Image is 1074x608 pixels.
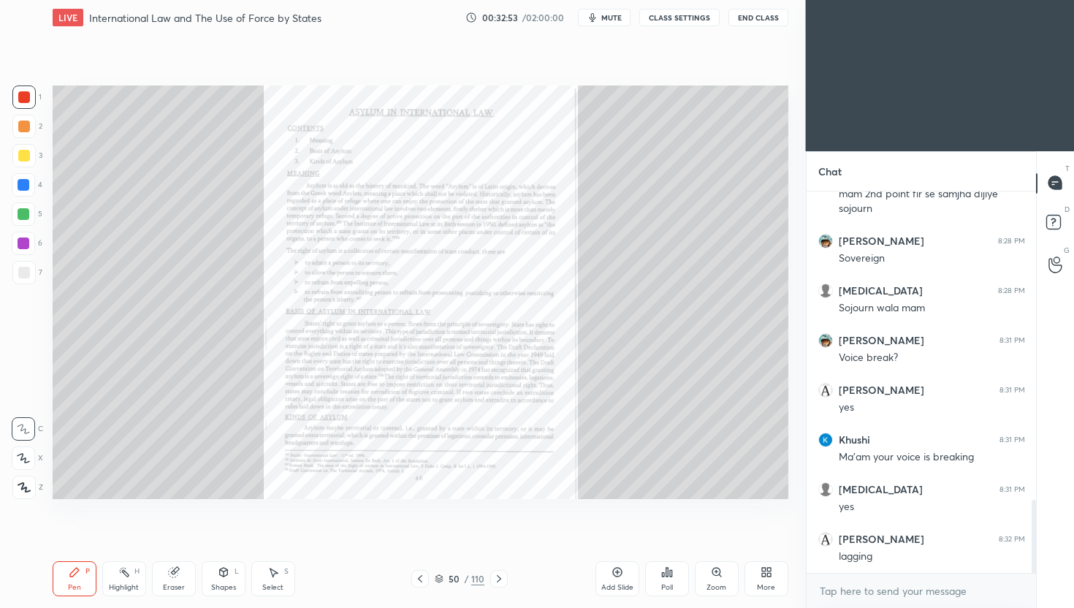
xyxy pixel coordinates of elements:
[818,284,833,298] img: default.png
[211,584,236,591] div: Shapes
[707,584,726,591] div: Zoom
[818,482,833,497] img: default.png
[839,284,923,297] h6: [MEDICAL_DATA]
[728,9,788,26] button: End Class
[839,384,924,397] h6: [PERSON_NAME]
[807,191,1037,573] div: grid
[262,584,283,591] div: Select
[818,433,833,447] img: 3
[85,568,90,575] div: P
[839,433,870,446] h6: Khushi
[601,584,633,591] div: Add Slide
[12,115,42,138] div: 2
[464,574,468,583] div: /
[163,584,185,591] div: Eraser
[1065,204,1070,215] p: D
[839,351,1025,365] div: Voice break?
[53,9,83,26] div: LIVE
[109,584,139,591] div: Highlight
[12,232,42,255] div: 6
[1065,163,1070,174] p: T
[12,446,43,470] div: X
[839,500,1025,514] div: yes
[998,286,1025,295] div: 8:28 PM
[839,187,1025,202] div: mam 2nd point fir se samjha dijiye
[1064,245,1070,256] p: G
[818,383,833,398] img: 3b458221a031414897e0d1e0ab31a91c.jpg
[839,450,1025,465] div: Ma'am your voice is breaking
[284,568,289,575] div: S
[471,572,484,585] div: 110
[12,173,42,197] div: 4
[999,386,1025,395] div: 8:31 PM
[818,234,833,248] img: 3
[999,336,1025,345] div: 8:31 PM
[578,9,631,26] button: mute
[68,584,81,591] div: Pen
[839,533,924,546] h6: [PERSON_NAME]
[839,334,924,347] h6: [PERSON_NAME]
[999,436,1025,444] div: 8:31 PM
[446,574,461,583] div: 50
[235,568,239,575] div: L
[661,584,673,591] div: Poll
[999,485,1025,494] div: 8:31 PM
[12,476,43,499] div: Z
[839,301,1025,316] div: Sojourn wala mam
[818,333,833,348] img: 3
[12,261,42,284] div: 7
[12,144,42,167] div: 3
[839,483,923,496] h6: [MEDICAL_DATA]
[12,202,42,226] div: 5
[818,532,833,547] img: 3b458221a031414897e0d1e0ab31a91c.jpg
[839,251,1025,266] div: Sovereign
[839,235,924,248] h6: [PERSON_NAME]
[12,417,43,441] div: C
[807,152,853,191] p: Chat
[998,237,1025,246] div: 8:28 PM
[134,568,140,575] div: H
[639,9,720,26] button: CLASS SETTINGS
[757,584,775,591] div: More
[999,535,1025,544] div: 8:32 PM
[12,85,42,109] div: 1
[89,11,321,25] h4: International Law and The Use of Force by States
[839,400,1025,415] div: yes
[839,202,1025,216] div: sojourn
[839,550,1025,564] div: lagging
[601,12,622,23] span: mute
